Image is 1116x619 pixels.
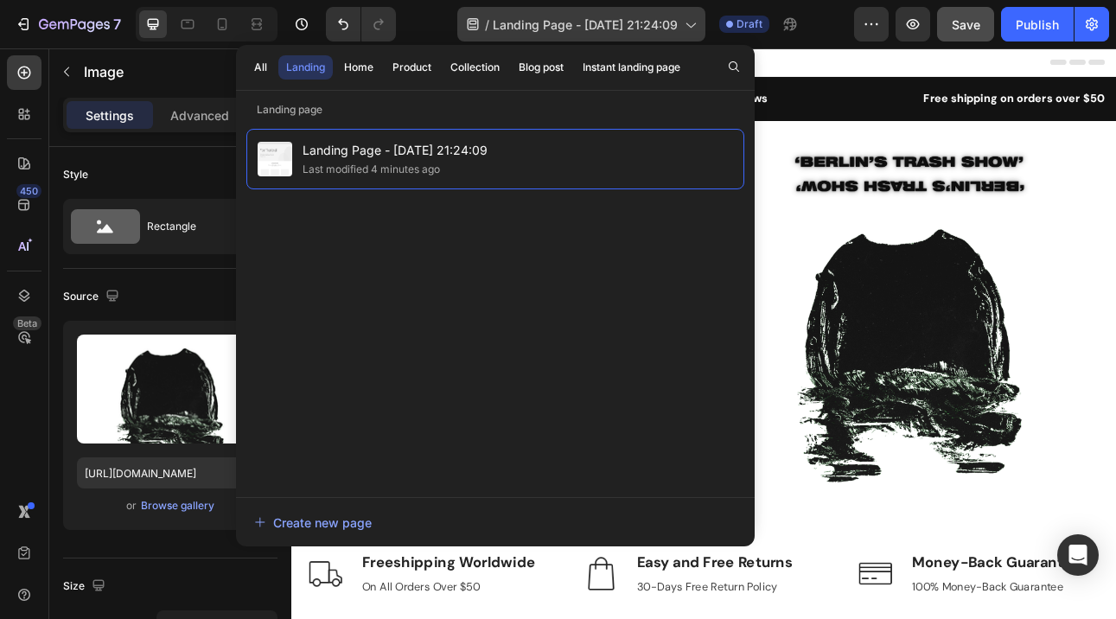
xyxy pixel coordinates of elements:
[13,452,75,514] img: Alt Image
[485,16,489,34] span: /
[361,53,677,73] p: 10,000+ 5-star Reviews
[303,161,440,178] div: Last modified 4 minutes ago
[84,61,231,82] p: Image
[236,101,755,118] p: Landing page
[91,454,504,495] p: “These socks are amazing, got this as a gift from my wife last year. It makes receiving mail fun ...
[86,106,134,124] p: Settings
[15,272,504,335] p: Surprise yourself and others with fun, stylish socks, delivered on your terms from just $10.00/mo...
[253,505,737,539] button: Create new page
[15,53,330,73] p: Try the sock club for only $10.00
[952,17,980,32] span: Save
[493,16,678,34] span: Landing Page - [DATE] 21:24:09
[77,335,264,444] img: preview-image
[63,575,109,598] div: Size
[16,184,41,198] div: 450
[336,55,381,80] button: Home
[519,60,564,75] div: Blog post
[385,55,439,80] button: Product
[254,60,267,75] div: All
[7,7,129,41] button: 7
[140,497,215,514] button: Browse gallery
[511,55,571,80] button: Blog post
[737,16,762,32] span: Draft
[344,60,373,75] div: Home
[246,55,275,80] button: All
[278,55,333,80] button: Landing
[303,140,488,161] span: Landing Page - [DATE] 21:24:09
[575,55,688,80] button: Instant landing page
[707,53,1023,73] p: Free shipping on orders over $50
[13,364,187,404] a: JOIN THE CLUB
[63,167,88,182] div: Style
[443,55,507,80] button: Collection
[392,60,431,75] div: Product
[1016,16,1059,34] div: Publish
[170,106,229,124] p: Advanced
[113,14,121,35] p: 7
[49,373,151,394] div: JOIN THE CLUB
[1001,7,1074,41] button: Publish
[254,514,372,532] div: Create new page
[77,457,264,488] input: https://example.com/image.jpg
[141,498,214,514] div: Browse gallery
[286,60,325,75] div: Landing
[201,364,377,404] a: HOW IT WORKS
[532,91,1024,582] img: Alt Image
[237,373,341,394] div: HOW IT WORKS
[63,285,123,309] div: Source
[1057,534,1099,576] div: Open Intercom Messenger
[450,60,500,75] div: Collection
[326,7,396,41] div: Undo/Redo
[937,7,994,41] button: Save
[583,60,680,75] div: Instant landing page
[126,495,137,516] span: or
[91,506,185,524] p: [PERSON_NAME]
[147,207,252,246] div: Rectangle
[15,149,504,254] p: Awesome Fun Socks, Delivered Monthly
[13,316,41,330] div: Beta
